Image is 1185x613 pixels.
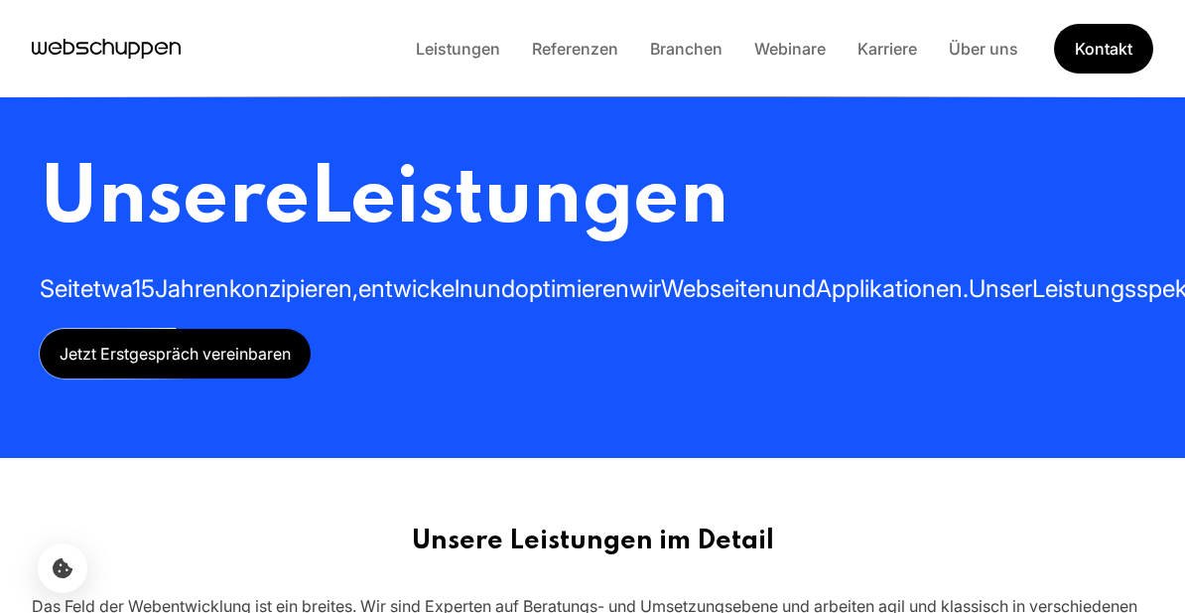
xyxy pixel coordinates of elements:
[400,39,516,59] a: Leistungen
[1054,24,1153,74] a: Get Started
[473,274,515,303] span: und
[32,34,181,64] a: Hauptseite besuchen
[155,274,229,303] span: Jahren
[516,39,634,59] a: Referenzen
[515,274,629,303] span: optimieren
[816,274,969,303] span: Applikationen.
[969,274,1032,303] span: Unser
[933,39,1034,59] a: Über uns
[40,329,311,379] a: Jetzt Erstgespräch vereinbaren
[32,526,1153,557] h2: Unsere Leistungen im Detail
[738,39,842,59] a: Webinare
[80,274,132,303] span: etwa
[661,274,774,303] span: Webseiten
[40,274,80,303] span: Seit
[40,160,310,240] span: Unsere
[310,160,728,240] span: Leistungen
[229,274,358,303] span: konzipieren,
[358,274,473,303] span: entwickeln
[774,274,816,303] span: und
[629,274,661,303] span: wir
[38,543,87,593] button: Cookie-Einstellungen öffnen
[634,39,738,59] a: Branchen
[132,274,155,303] span: 15
[842,39,933,59] a: Karriere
